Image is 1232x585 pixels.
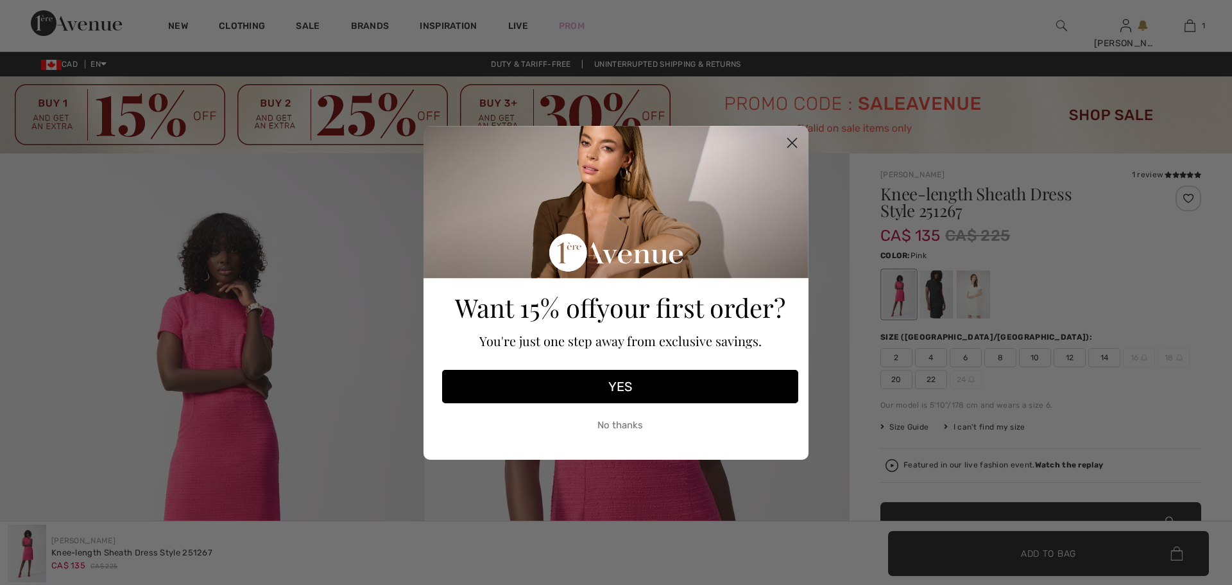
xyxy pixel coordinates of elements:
[455,290,597,324] span: Want 15% off
[479,332,762,349] span: You're just one step away from exclusive savings.
[442,370,798,403] button: YES
[781,132,803,154] button: Close dialog
[442,410,798,442] button: No thanks
[597,290,785,324] span: your first order?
